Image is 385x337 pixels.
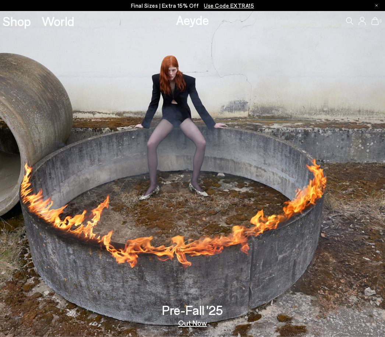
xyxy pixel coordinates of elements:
[131,1,254,10] p: Final Sizes | Extra 15% Off
[178,319,207,326] a: Out Now
[204,2,254,9] span: Navigate to /collections/ss25-final-sizes
[379,19,382,23] span: 0
[162,304,223,316] h3: Pre-Fall '25
[42,15,74,28] a: World
[371,17,379,25] a: 0
[176,12,209,28] a: Aeyde
[3,15,31,28] a: Shop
